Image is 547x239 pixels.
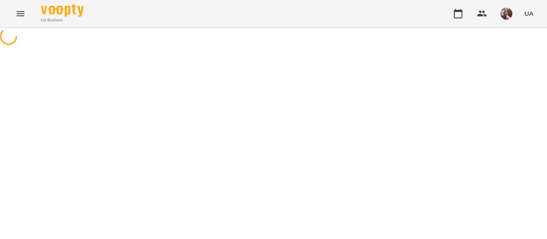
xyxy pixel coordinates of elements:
[41,18,84,23] span: For Business
[524,9,533,18] span: UA
[500,8,512,20] img: 0ee1f4be303f1316836009b6ba17c5c5.jpeg
[10,3,31,24] button: Menu
[521,6,537,21] button: UA
[41,4,84,17] img: Voopty Logo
